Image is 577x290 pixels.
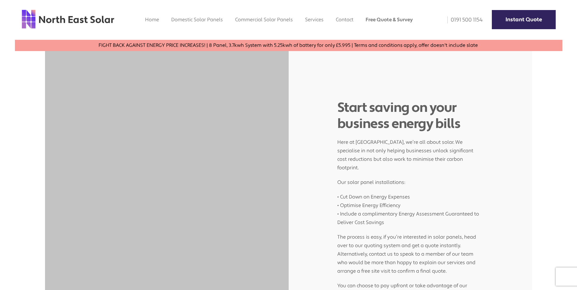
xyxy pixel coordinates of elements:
a: Contact [336,16,353,23]
p: The process is easy, if you’re interested in solar panels, head over to our quoting system and ge... [337,227,483,275]
p: Here at [GEOGRAPHIC_DATA], we’re all about solar. We specialise in not only helping businesses un... [337,132,483,172]
h1: Start saving on your business energy bills [337,100,483,132]
a: Services [305,16,324,23]
p: • Cut Down on Energy Expenses • Optimise Energy Efficiency • Include a complimentary Energy Asses... [337,187,483,227]
a: Commercial Solar Panels [235,16,293,23]
p: Our solar panel installations: [337,172,483,187]
a: Domestic Solar Panels [171,16,223,23]
img: north east solar logo [21,9,115,29]
a: 0191 500 1154 [443,16,483,23]
a: Home [145,16,159,23]
a: Free Quote & Survey [366,16,413,23]
a: Instant Quote [492,10,556,29]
